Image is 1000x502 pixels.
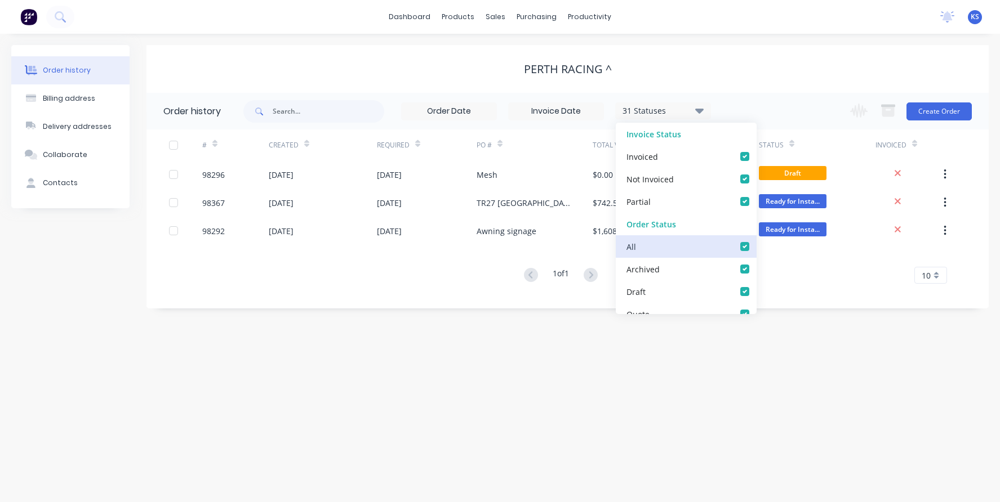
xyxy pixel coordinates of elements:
[616,105,710,117] div: 31 Statuses
[593,225,628,237] div: $1,608.20
[477,169,497,181] div: Mesh
[759,166,826,180] span: Draft
[273,100,384,123] input: Search...
[626,195,651,207] div: Partial
[477,129,593,160] div: PO #
[477,225,536,237] div: Awning signage
[377,197,402,209] div: [DATE]
[593,197,622,209] div: $742.50
[43,150,87,160] div: Collaborate
[269,225,294,237] div: [DATE]
[377,140,410,150] div: Required
[759,194,826,208] span: Ready for Insta...
[477,197,570,209] div: TR27 [GEOGRAPHIC_DATA]
[383,8,436,25] a: dashboard
[43,178,78,188] div: Contacts
[593,169,613,181] div: $0.00
[11,141,130,169] button: Collaborate
[922,270,931,281] span: 10
[593,129,675,160] div: Total Value
[626,240,636,252] div: All
[626,308,650,320] div: Quote
[593,140,635,150] div: Total Value
[377,129,477,160] div: Required
[616,213,757,235] div: Order Status
[11,113,130,141] button: Delivery addresses
[402,103,496,120] input: Order Date
[202,169,225,181] div: 98296
[759,129,875,160] div: Status
[11,169,130,197] button: Contacts
[511,8,562,25] div: purchasing
[626,285,646,297] div: Draft
[11,84,130,113] button: Billing address
[759,222,826,236] span: Ready for Insta...
[971,12,979,22] span: KS
[906,102,972,120] button: Create Order
[509,103,603,120] input: Invoice Date
[436,8,480,25] div: products
[562,8,617,25] div: productivity
[269,197,294,209] div: [DATE]
[11,56,130,84] button: Order history
[269,169,294,181] div: [DATE]
[524,62,612,76] div: Perth Racing ^
[875,140,906,150] div: Invoiced
[269,140,299,150] div: Created
[875,129,942,160] div: Invoiced
[43,93,95,104] div: Billing address
[202,197,225,209] div: 98367
[20,8,37,25] img: Factory
[202,225,225,237] div: 98292
[759,140,784,150] div: Status
[626,150,658,162] div: Invoiced
[553,267,569,284] div: 1 of 1
[43,65,91,75] div: Order history
[626,173,674,185] div: Not Invoiced
[43,122,112,132] div: Delivery addresses
[202,129,269,160] div: #
[269,129,377,160] div: Created
[377,225,402,237] div: [DATE]
[377,169,402,181] div: [DATE]
[616,123,757,145] div: Invoice Status
[202,140,207,150] div: #
[480,8,511,25] div: sales
[477,140,492,150] div: PO #
[163,105,221,118] div: Order history
[626,263,660,275] div: Archived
